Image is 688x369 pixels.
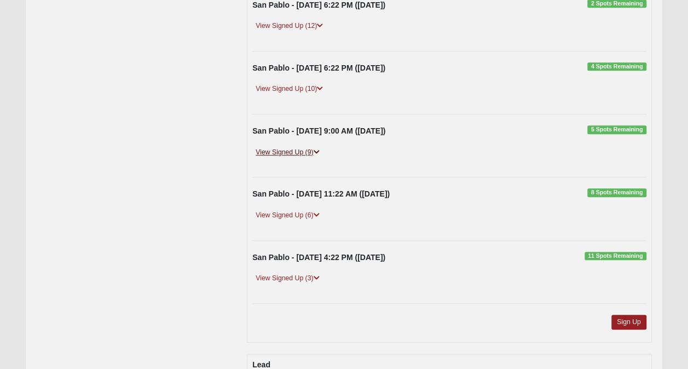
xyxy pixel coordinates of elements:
a: View Signed Up (3) [252,273,322,284]
span: 4 Spots Remaining [587,62,646,71]
strong: San Pablo - [DATE] 11:22 AM ([DATE]) [252,189,390,198]
strong: San Pablo - [DATE] 6:22 PM ([DATE]) [252,1,385,9]
a: View Signed Up (10) [252,83,326,95]
strong: San Pablo - [DATE] 4:22 PM ([DATE]) [252,253,385,262]
a: View Signed Up (9) [252,147,322,158]
span: 5 Spots Remaining [587,125,646,134]
span: 8 Spots Remaining [587,188,646,197]
strong: San Pablo - [DATE] 9:00 AM ([DATE]) [252,126,385,135]
a: View Signed Up (6) [252,210,322,221]
a: View Signed Up (12) [252,20,326,32]
a: Sign Up [611,315,646,330]
span: 11 Spots Remaining [585,252,646,261]
strong: San Pablo - [DATE] 6:22 PM ([DATE]) [252,64,385,72]
strong: Lead [252,360,270,369]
